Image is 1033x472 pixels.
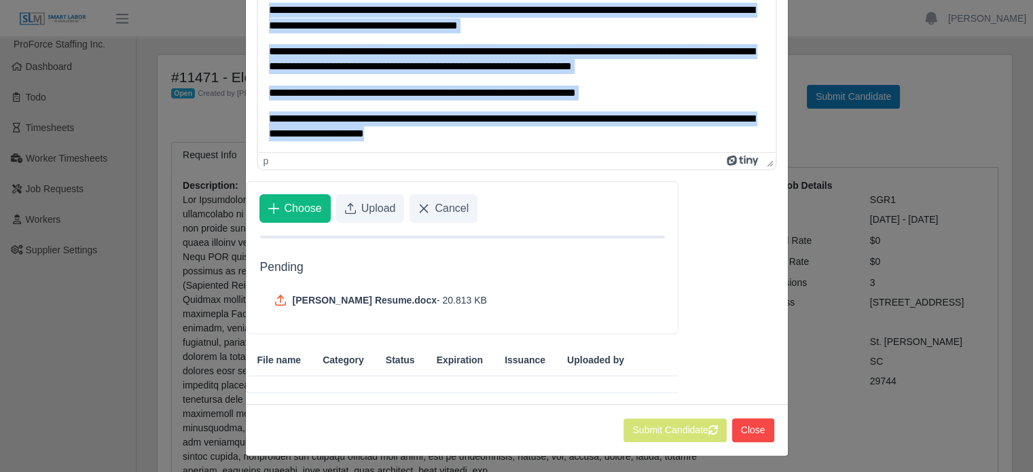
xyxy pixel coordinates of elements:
button: Upload [336,194,405,223]
a: Powered by Tiny [727,156,761,166]
h5: Pending [260,260,666,274]
button: Cancel [410,194,477,223]
button: Submit Candidate [623,418,726,442]
span: Upload [361,200,396,217]
span: Expiration [437,353,483,367]
span: Uploaded by [567,353,624,367]
div: Press the Up and Down arrow keys to resize the editor. [761,153,776,169]
span: [PERSON_NAME] Resume.docx [293,293,437,307]
span: Issuance [505,353,545,367]
span: Category [323,353,364,367]
span: Choose [285,200,322,217]
span: File name [257,353,302,367]
span: Cancel [435,200,469,217]
button: Choose [259,194,331,223]
span: - 20.813 KB [437,293,487,307]
span: Status [386,353,415,367]
button: Close [732,418,774,442]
